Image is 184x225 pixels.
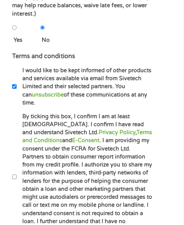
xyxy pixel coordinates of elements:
[14,36,27,44] label: Yes
[98,129,135,136] a: Privacy Policy
[72,137,99,144] a: E-Consent
[42,36,55,44] label: No
[31,92,63,98] a: unsubscribe
[12,52,75,60] label: Terms and conditions
[17,67,152,107] label: I would like to be kept informed of other products and services available via email from Sivetech...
